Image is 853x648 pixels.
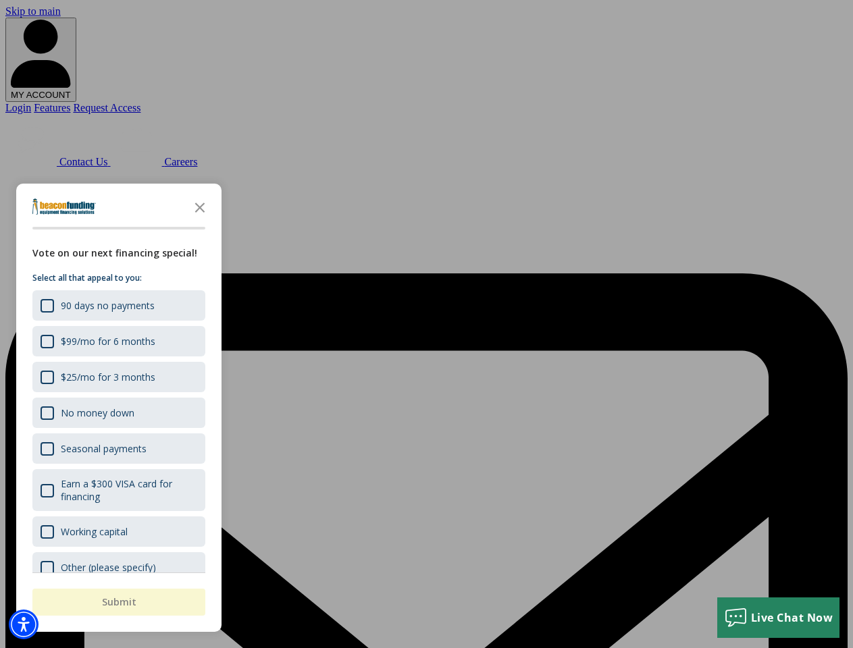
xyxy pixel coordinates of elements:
[61,299,155,312] div: 90 days no payments
[32,469,205,511] div: Earn a $300 VISA card for financing
[32,552,205,583] div: Other (please specify)
[61,561,156,574] div: Other (please specify)
[32,198,96,215] img: Company logo
[61,371,155,383] div: $25/mo for 3 months
[32,290,205,321] div: 90 days no payments
[32,326,205,356] div: $99/mo for 6 months
[717,597,840,638] button: Live Chat Now
[186,193,213,220] button: Close the survey
[32,362,205,392] div: $25/mo for 3 months
[61,477,197,503] div: Earn a $300 VISA card for financing
[32,589,205,616] button: Submit
[61,525,128,538] div: Working capital
[61,406,134,419] div: No money down
[751,610,833,625] span: Live Chat Now
[16,184,222,632] div: Survey
[61,442,147,455] div: Seasonal payments
[32,433,205,464] div: Seasonal payments
[32,271,205,285] p: Select all that appeal to you:
[32,398,205,428] div: No money down
[9,610,38,639] div: Accessibility Menu
[61,335,155,348] div: $99/mo for 6 months
[32,516,205,547] div: Working capital
[32,246,205,261] div: Vote on our next financing special!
